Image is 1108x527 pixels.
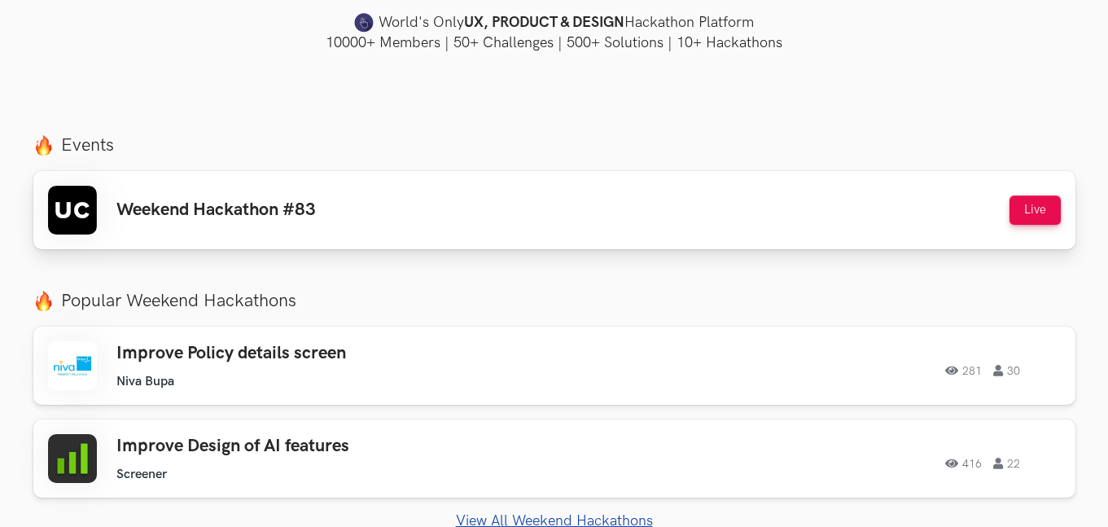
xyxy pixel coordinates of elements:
img: fire.png [33,291,54,311]
h3: Weekend Hackathon #83 [116,200,316,221]
label: Popular Weekend Hackathons [33,290,1075,312]
span: 416 [945,458,982,469]
img: uxhack-favicon-image.png [354,12,374,33]
a: Weekend Hackathon #83 Live [33,171,1075,249]
span: 22 [993,458,1020,469]
label: Events [33,134,1075,156]
button: Live [1009,195,1061,225]
span: 281 [945,365,982,376]
strong: UX, PRODUCT & DESIGN [464,11,624,34]
li: Screener [116,467,167,482]
h4: 10000+ Members | 50+ Challenges | 500+ Solutions | 10+ Hackathons [33,33,1075,53]
h4: World's Only Hackathon Platform [33,11,1075,34]
h3: Improve Design of AI features [116,436,579,457]
a: Improve Design of AI features Screener 416 22 [33,419,1075,498]
span: 30 [993,365,1020,376]
li: Niva Bupa [116,374,174,389]
a: Improve Policy details screen Niva Bupa 281 30 [33,327,1075,405]
h3: Improve Policy details screen [116,343,579,364]
img: fire.png [33,135,54,156]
